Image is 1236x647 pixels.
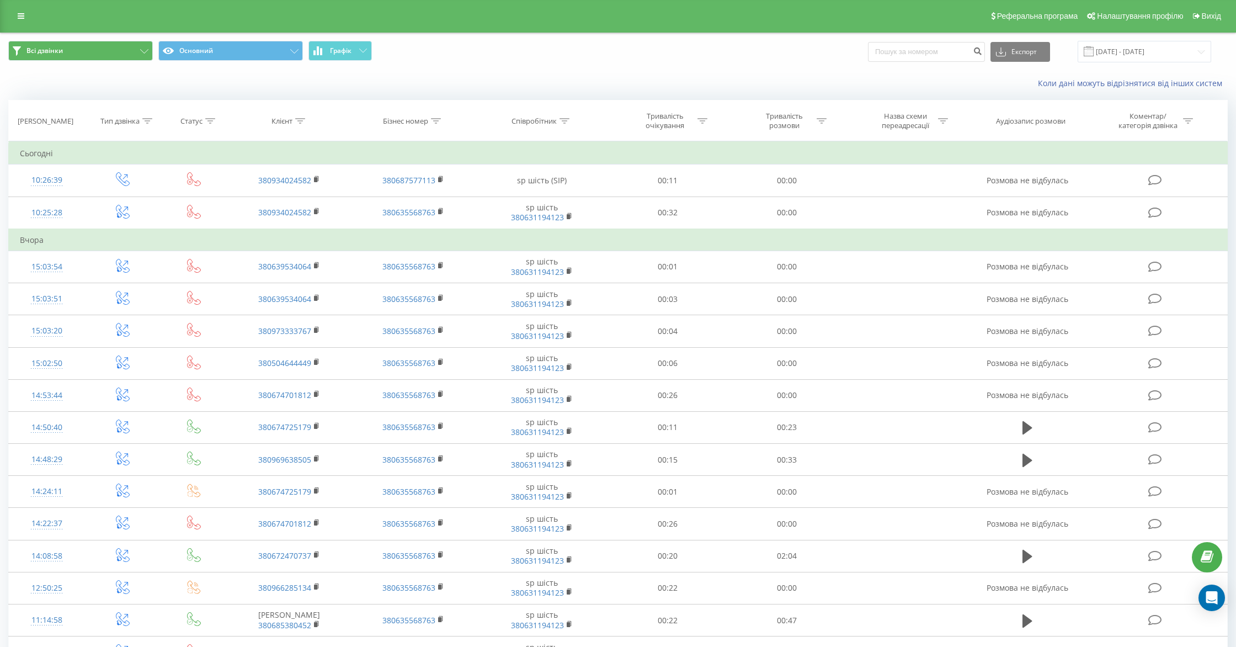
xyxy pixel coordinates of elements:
a: 380635568763 [382,422,435,432]
a: 380631194123 [511,395,564,405]
button: Графік [308,41,372,61]
a: 380639534064 [258,294,311,304]
td: Сьогодні [9,142,1228,165]
td: 00:26 [608,508,727,540]
a: 380685380452 [258,620,311,630]
a: 380631194123 [511,459,564,470]
span: Графік [330,47,351,55]
a: 380635568763 [382,358,435,368]
a: 380631194123 [511,267,564,277]
span: Вихід [1202,12,1221,20]
a: 380966285134 [258,582,311,593]
td: 00:01 [608,476,727,508]
div: Бізнес номер [383,116,428,126]
td: 00:00 [727,283,846,315]
div: 14:22:37 [20,513,74,534]
a: 380635568763 [382,582,435,593]
a: 380635568763 [382,454,435,465]
a: 380631194123 [511,523,564,534]
a: 380635568763 [382,261,435,272]
div: Тип дзвінка [100,116,140,126]
span: Налаштування профілю [1097,12,1183,20]
td: 00:00 [727,347,846,379]
div: 15:03:54 [20,256,74,278]
a: 380687577113 [382,175,435,185]
div: 11:14:58 [20,609,74,631]
td: 00:00 [727,476,846,508]
td: sp шість [475,379,609,411]
a: 380631194123 [511,427,564,437]
a: 380674701812 [258,390,311,400]
td: sp шість [475,476,609,508]
td: 00:23 [727,411,846,443]
a: 380973333767 [258,326,311,336]
a: 380635568763 [382,294,435,304]
td: 00:00 [727,251,846,283]
a: 380631194123 [511,620,564,630]
span: Розмова не відбулась [987,486,1068,497]
div: 14:48:29 [20,449,74,470]
button: Всі дзвінки [8,41,153,61]
td: 00:11 [608,165,727,197]
span: Розмова не відбулась [987,390,1068,400]
a: 380635568763 [382,615,435,625]
a: 380635568763 [382,390,435,400]
td: 00:20 [608,540,727,572]
td: sp шість [475,347,609,379]
div: 12:50:25 [20,577,74,599]
span: Реферальна програма [997,12,1078,20]
div: Назва схеми переадресації [876,112,935,130]
div: 14:08:58 [20,545,74,567]
div: 14:24:11 [20,481,74,502]
td: sp шість [475,315,609,347]
a: 380635568763 [382,550,435,561]
td: 00:00 [727,572,846,604]
td: sp шість [475,444,609,476]
td: sp шість [475,251,609,283]
span: Розмова не відбулась [987,358,1068,368]
div: Open Intercom Messenger [1198,585,1225,611]
td: 00:00 [727,165,846,197]
td: sp шість [475,197,609,229]
td: 00:00 [727,508,846,540]
td: sp шість (SIP) [475,165,609,197]
a: 380934024582 [258,175,311,185]
a: 380674725179 [258,422,311,432]
td: sp шість [475,540,609,572]
span: Розмова не відбулась [987,326,1068,336]
a: 380635568763 [382,326,435,336]
div: Коментар/категорія дзвінка [1116,112,1180,130]
td: sp шість [475,508,609,540]
a: 380635568763 [382,207,435,218]
a: 380635568763 [382,518,435,529]
td: sp шість [475,604,609,637]
a: 380969638505 [258,454,311,465]
a: 380631194123 [511,331,564,341]
div: 10:25:28 [20,202,74,224]
td: 00:00 [727,197,846,229]
span: Розмова не відбулась [987,261,1068,272]
span: Розмова не відбулась [987,518,1068,529]
td: 00:26 [608,379,727,411]
div: 14:50:40 [20,417,74,438]
td: 00:00 [727,315,846,347]
a: 380635568763 [382,486,435,497]
div: Співробітник [512,116,557,126]
div: 15:02:50 [20,353,74,374]
td: 02:04 [727,540,846,572]
div: Клієнт [271,116,292,126]
td: 00:03 [608,283,727,315]
td: 00:06 [608,347,727,379]
button: Експорт [990,42,1050,62]
a: 380631194123 [511,299,564,309]
div: Статус [180,116,203,126]
td: sp шість [475,411,609,443]
span: Розмова не відбулась [987,294,1068,304]
a: 380934024582 [258,207,311,218]
a: 380631194123 [511,587,564,598]
span: Розмова не відбулась [987,175,1068,185]
td: sp шість [475,283,609,315]
a: 380631194123 [511,555,564,566]
td: 00:22 [608,572,727,604]
div: Тривалість розмови [755,112,814,130]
